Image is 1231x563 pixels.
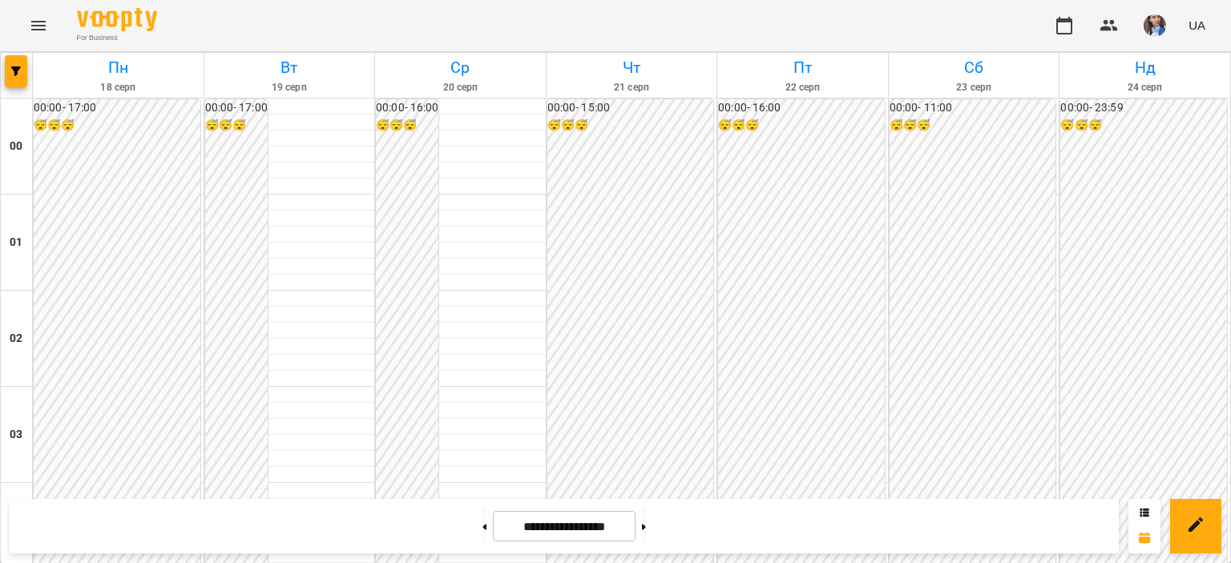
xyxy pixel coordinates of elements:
h6: 18 серп [35,80,201,95]
h6: 😴😴😴 [718,117,885,135]
h6: 00:00 - 23:59 [1060,99,1227,117]
h6: 😴😴😴 [1060,117,1227,135]
img: 727e98639bf378bfedd43b4b44319584.jpeg [1144,14,1166,37]
h6: 21 серп [549,80,715,95]
h6: 😴😴😴 [34,117,200,135]
h6: 00:00 - 17:00 [34,99,200,117]
h6: Пт [720,55,886,80]
span: UA [1189,17,1205,34]
h6: 😴😴😴 [547,117,714,135]
h6: 😴😴😴 [205,117,268,135]
span: For Business [77,33,157,43]
h6: 03 [10,426,22,444]
h6: 20 серп [377,80,543,95]
h6: 00:00 - 16:00 [376,99,438,117]
h6: Нд [1062,55,1228,80]
h6: Ср [377,55,543,80]
h6: 24 серп [1062,80,1228,95]
h6: 00:00 - 16:00 [718,99,885,117]
h6: 22 серп [720,80,886,95]
h6: Чт [549,55,715,80]
img: Voopty Logo [77,8,157,31]
h6: 19 серп [207,80,373,95]
h6: Пн [35,55,201,80]
h6: 00:00 - 15:00 [547,99,714,117]
h6: 23 серп [891,80,1057,95]
h6: 😴😴😴 [890,117,1056,135]
h6: 😴😴😴 [376,117,438,135]
h6: Вт [207,55,373,80]
h6: Сб [891,55,1057,80]
h6: 00:00 - 17:00 [205,99,268,117]
h6: 02 [10,330,22,348]
h6: 00 [10,138,22,155]
button: Menu [19,6,58,45]
h6: 01 [10,234,22,251]
h6: 00:00 - 11:00 [890,99,1056,117]
button: UA [1182,10,1212,40]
